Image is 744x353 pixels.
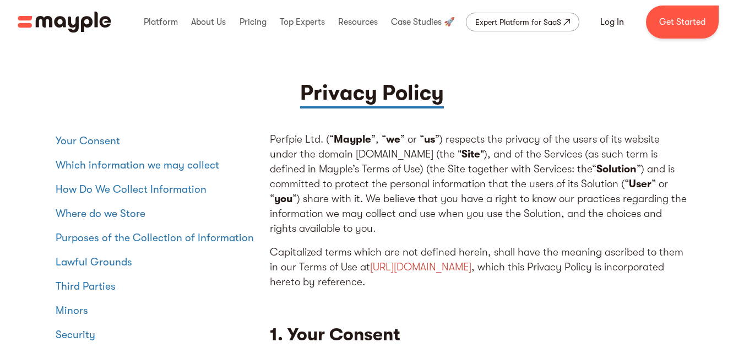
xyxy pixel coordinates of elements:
a: Get Started [646,6,719,39]
strong: Site [461,148,480,160]
strong: us [424,133,435,145]
a: Security [56,326,259,344]
strong: we [386,133,400,145]
a: [URL][DOMAIN_NAME] [370,261,471,273]
p: Capitalized terms which are not defined herein, shall have the meaning ascribed to them in our Te... [270,245,688,290]
a: Minors [56,302,259,319]
a: Third Parties [56,278,259,295]
strong: 1. Your Consent [270,324,400,345]
a: Log In [587,9,637,35]
strong: you [274,193,292,205]
strong: Privacy Policy [300,81,444,105]
a: Lawful Grounds [56,253,259,271]
img: Mayple logo [18,12,111,32]
a: Where do we Store [56,205,259,222]
a: Which information we may collect [56,156,259,174]
strong: Solution [596,163,637,175]
strong: Mayple [334,133,371,145]
a: Expert Platform for SaaS [466,13,579,31]
strong: User [629,178,651,190]
p: Perfpie Ltd. (“ ”, “ ” or “ ”) respects the privacy of the users of its website under the domain ... [270,132,688,236]
a: Purposes of the Collection of Information [56,229,259,247]
a: Your Consent [56,132,259,150]
div: Expert Platform for SaaS [475,15,561,29]
a: How Do We Collect Information [56,181,259,198]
